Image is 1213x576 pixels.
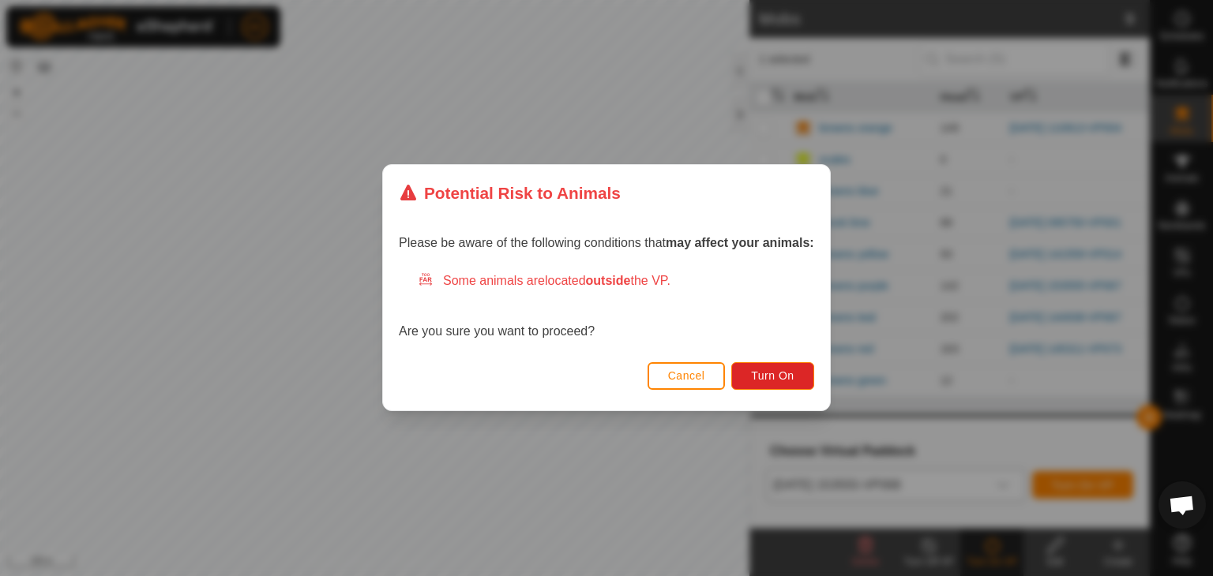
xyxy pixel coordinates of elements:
[418,272,814,291] div: Some animals are
[586,275,631,288] strong: outside
[399,181,621,205] div: Potential Risk to Animals
[648,362,726,390] button: Cancel
[668,370,705,383] span: Cancel
[752,370,794,383] span: Turn On
[399,237,814,250] span: Please be aware of the following conditions that
[666,237,814,250] strong: may affect your animals:
[1159,481,1206,529] div: Open chat
[399,272,814,342] div: Are you sure you want to proceed?
[732,362,814,390] button: Turn On
[545,275,670,288] span: located the VP.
